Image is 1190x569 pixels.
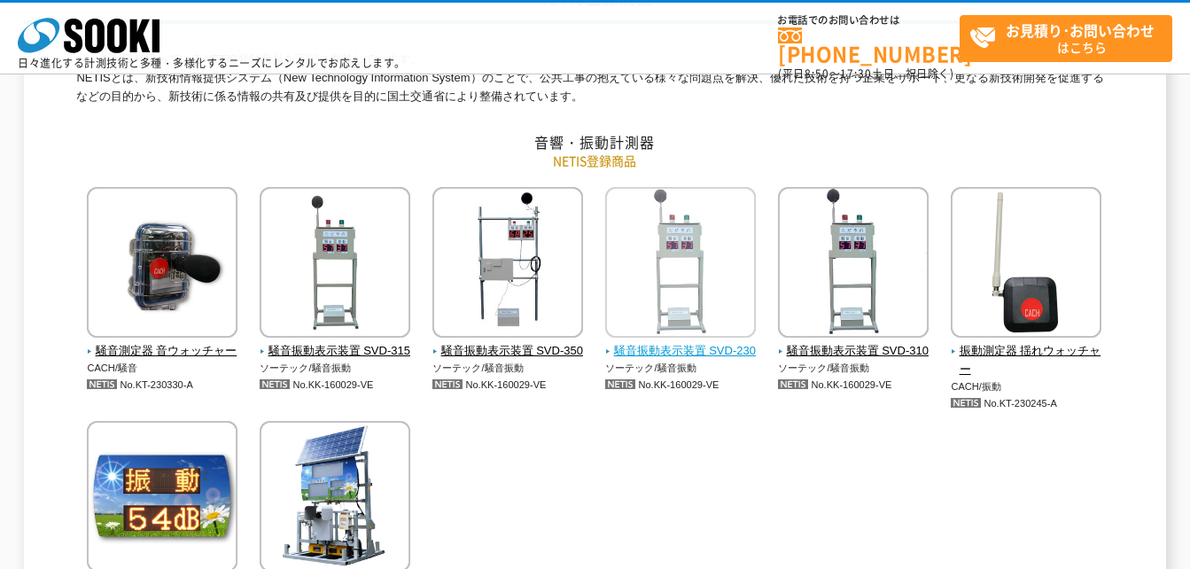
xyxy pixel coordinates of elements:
p: No.KT-230245-A [951,394,1102,413]
p: ソーテック/騒音振動 [260,361,411,376]
span: はこちら [969,16,1171,60]
p: CACH/騒音 [87,361,238,376]
span: (平日 ～ 土日、祝日除く) [778,66,953,82]
p: ソーテック/騒音振動 [778,361,929,376]
h2: 音響・振動計測器 [76,133,1113,152]
span: 騒音測定器 音ウォッチャー [87,342,238,361]
span: 振動測定器 揺れウォッチャー [951,342,1102,379]
p: No.KT-230330-A [87,376,238,394]
img: 騒音振動表示装置 SVD-230 [605,187,756,342]
a: 振動測定器 揺れウォッチャー [951,326,1102,379]
a: [PHONE_NUMBER] [778,27,960,64]
p: No.KK-160029-VE [605,376,757,394]
img: 騒音振動表示装置 SVD-315 [260,187,410,342]
p: CACH/振動 [951,379,1102,394]
p: 日々進化する計測技術と多種・多様化するニーズにレンタルでお応えします。 [18,58,406,68]
p: No.KK-160029-VE [432,376,584,394]
span: 騒音振動表示装置 SVD-230 [605,342,757,361]
span: 騒音振動表示装置 SVD-310 [778,342,929,361]
a: 騒音測定器 音ウォッチャー [87,326,238,362]
p: ソーテック/騒音振動 [605,361,757,376]
img: 騒音測定器 音ウォッチャー [87,187,237,342]
img: 騒音振動表示装置 SVD-310 [778,187,929,342]
span: 騒音振動表示装置 SVD-350 [432,342,584,361]
p: No.KK-160029-VE [778,376,929,394]
p: NETIS登録商品 [76,152,1113,170]
a: 騒音振動表示装置 SVD-350 [432,326,584,362]
a: 騒音振動表示装置 SVD-230 [605,326,757,362]
span: 17:30 [840,66,872,82]
p: No.KK-160029-VE [260,376,411,394]
strong: お見積り･お問い合わせ [1006,19,1155,41]
span: 騒音振動表示装置 SVD-315 [260,342,411,361]
a: お見積り･お問い合わせはこちら [960,15,1172,62]
p: ソーテック/騒音振動 [432,361,584,376]
img: 振動測定器 揺れウォッチャー [951,187,1101,342]
a: 騒音振動表示装置 SVD-310 [778,326,929,362]
span: 8:50 [805,66,829,82]
span: お電話でのお問い合わせは [778,15,960,26]
a: 騒音振動表示装置 SVD-315 [260,326,411,362]
img: 騒音振動表示装置 SVD-350 [432,187,583,342]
